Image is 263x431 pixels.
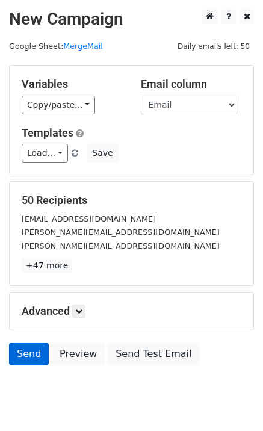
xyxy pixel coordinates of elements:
[22,144,68,163] a: Load...
[52,343,105,365] a: Preview
[9,343,49,365] a: Send
[22,305,241,318] h5: Advanced
[9,9,254,29] h2: New Campaign
[9,42,103,51] small: Google Sheet:
[22,126,73,139] a: Templates
[22,258,72,273] a: +47 more
[22,228,220,237] small: [PERSON_NAME][EMAIL_ADDRESS][DOMAIN_NAME]
[108,343,199,365] a: Send Test Email
[22,194,241,207] h5: 50 Recipients
[173,42,254,51] a: Daily emails left: 50
[141,78,242,91] h5: Email column
[22,78,123,91] h5: Variables
[22,241,220,250] small: [PERSON_NAME][EMAIL_ADDRESS][DOMAIN_NAME]
[87,144,118,163] button: Save
[63,42,103,51] a: MergeMail
[203,373,263,431] iframe: Chat Widget
[22,214,156,223] small: [EMAIL_ADDRESS][DOMAIN_NAME]
[22,96,95,114] a: Copy/paste...
[173,40,254,53] span: Daily emails left: 50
